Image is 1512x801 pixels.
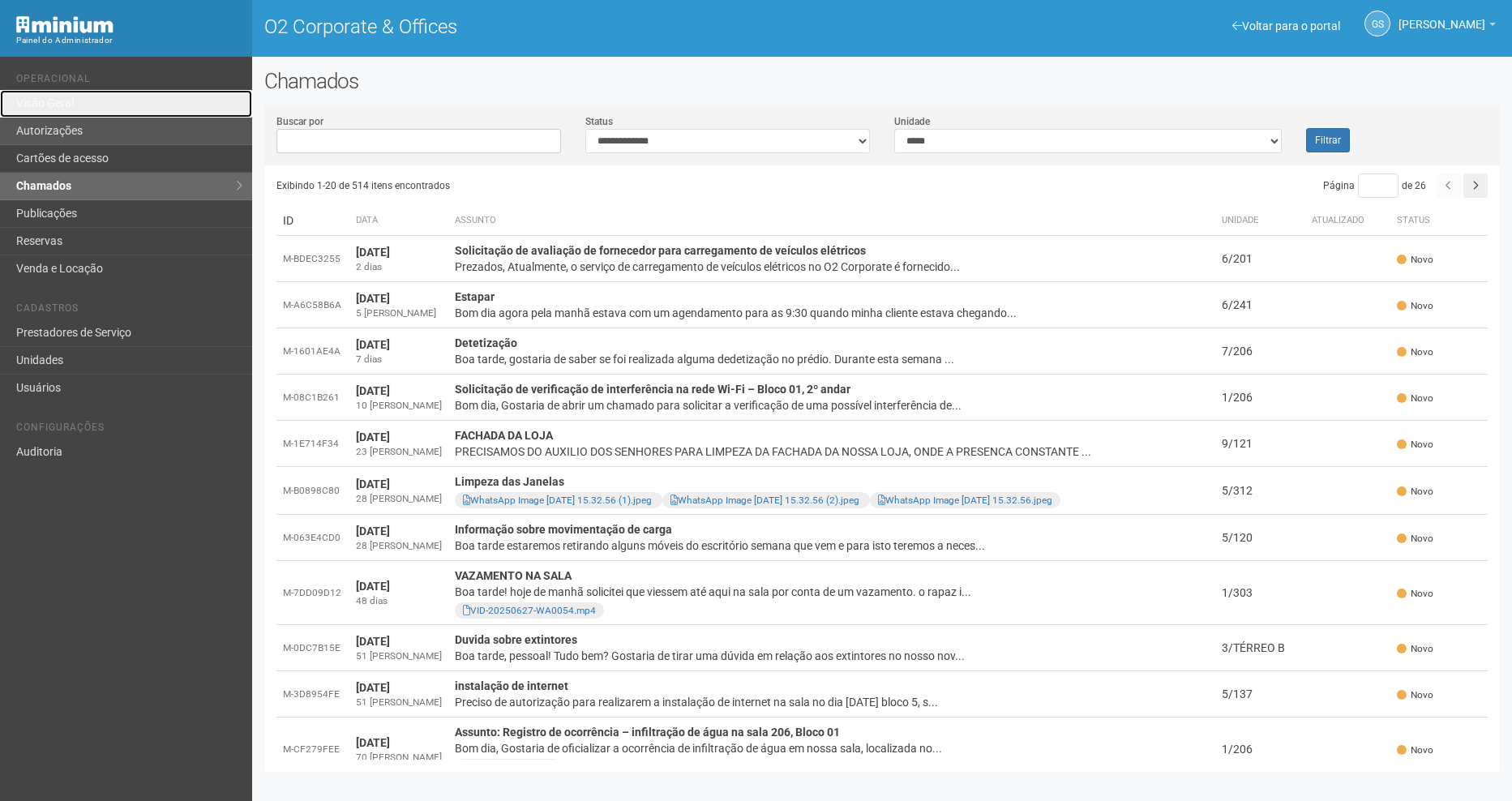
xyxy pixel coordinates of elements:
[1215,717,1305,782] td: 1/206
[276,375,349,421] td: M-08C1B261
[1397,532,1433,546] span: Novo
[455,740,1209,756] div: Bom dia, Gostaria de oficializar a ocorrência de infiltração de água em nossa sala, localizada no...
[356,635,390,648] strong: [DATE]
[1215,282,1305,328] td: 6/241
[264,69,1500,93] h2: Chamados
[455,443,1209,460] div: PRECISAMOS DO AUXILIO DOS SENHORES PARA LIMPEZA DA FACHADA DA NOSSA LOJA, ONDE A PRESENCA CONSTAN...
[1398,20,1496,33] a: [PERSON_NAME]
[356,445,442,459] div: 23 [PERSON_NAME]
[1397,299,1433,313] span: Novo
[276,625,349,671] td: M-0DC7B15E
[356,736,390,749] strong: [DATE]
[356,580,390,593] strong: [DATE]
[1397,642,1433,656] span: Novo
[455,569,572,582] strong: VAZAMENTO NA SALA
[1215,467,1305,515] td: 5/312
[356,338,390,351] strong: [DATE]
[356,478,390,490] strong: [DATE]
[356,430,390,443] strong: [DATE]
[463,605,596,616] a: VID-20250627-WA0054.mp4
[878,495,1052,506] a: WhatsApp Image [DATE] 15.32.56.jpeg
[1398,2,1485,31] span: Gabriela Souza
[1397,345,1433,359] span: Novo
[455,523,672,536] strong: Informação sobre movimentação de carga
[455,694,1209,710] div: Preciso de autorização para realizarem a instalação de internet na sala no dia [DATE] bloco 5, s...
[455,305,1209,321] div: Bom dia agora pela manhã estava com um agendamento para as 9:30 quando minha cliente estava chega...
[455,336,517,349] strong: Detetização
[455,290,495,303] strong: Estapar
[455,648,1209,664] div: Boa tarde, pessoal! Tudo bem? Gostaria de tirar uma dúvida em relação aos extintores no nosso nov...
[349,206,448,236] th: Data
[1215,328,1305,375] td: 7/206
[276,467,349,515] td: M-B0898C80
[455,538,1209,554] div: Boa tarde estaremos retirando alguns móveis do escritório semana que vem e para isto teremos a ne...
[16,73,240,90] li: Operacional
[1397,253,1433,267] span: Novo
[1215,421,1305,467] td: 9/121
[1305,206,1390,236] th: Atualizado
[276,114,323,129] label: Buscar por
[356,594,442,608] div: 48 dias
[455,383,850,396] strong: Solicitação de verificação de interferência na rede Wi-Fi – Bloco 01, 2º andar
[356,384,390,397] strong: [DATE]
[276,717,349,782] td: M-CF279FEE
[894,114,930,129] label: Unidade
[1215,561,1305,625] td: 1/303
[455,259,1209,275] div: Prezados, Atualmente, o serviço de carregamento de veículos elétricos no O2 Corporate é fornecido...
[1397,743,1433,757] span: Novo
[1215,375,1305,421] td: 1/206
[455,475,564,488] strong: Limpeza das Janelas
[455,244,866,257] strong: Solicitação de avaliação de fornecedor para carregamento de veículos elétricos
[16,422,240,439] li: Configurações
[585,114,613,129] label: Status
[455,584,1209,600] div: Boa tarde! hoje de manhã solicitei que viessem até aqui na sala por conta de um vazamento. o rapa...
[356,260,442,274] div: 2 dias
[1215,236,1305,282] td: 6/201
[455,726,840,739] strong: Assunto: Registro de ocorrência – infiltração de água na sala 206, Bloco 01
[276,173,883,198] div: Exibindo 1-20 de 514 itens encontrados
[356,751,442,765] div: 70 [PERSON_NAME]
[455,397,1209,413] div: Bom dia, Gostaria de abrir um chamado para solicitar a verificação de uma possível interferência ...
[356,696,442,709] div: 51 [PERSON_NAME]
[276,328,349,375] td: M-1601AE4A
[448,206,1215,236] th: Assunto
[1397,485,1433,499] span: Novo
[276,236,349,282] td: M-BDEC3255
[264,16,870,37] h1: O2 Corporate & Offices
[1397,688,1433,702] span: Novo
[356,681,390,694] strong: [DATE]
[1323,180,1426,191] span: Página de 26
[276,515,349,561] td: M-063E4CD0
[356,492,442,506] div: 28 [PERSON_NAME]
[1232,19,1340,32] a: Voltar para o portal
[1390,206,1488,236] th: Status
[1397,587,1433,601] span: Novo
[16,302,240,319] li: Cadastros
[1397,392,1433,405] span: Novo
[276,421,349,467] td: M-1E714F34
[356,399,442,413] div: 10 [PERSON_NAME]
[1215,671,1305,717] td: 5/137
[356,353,442,366] div: 7 dias
[1397,438,1433,452] span: Novo
[1306,128,1350,152] button: Filtrar
[356,292,390,305] strong: [DATE]
[16,33,240,48] div: Painel do Administrador
[1364,11,1390,36] a: GS
[276,671,349,717] td: M-3D8954FE
[356,539,442,553] div: 28 [PERSON_NAME]
[1215,206,1305,236] th: Unidade
[670,495,859,506] a: WhatsApp Image [DATE] 15.32.56 (2).jpeg
[1215,515,1305,561] td: 5/120
[463,495,652,506] a: WhatsApp Image [DATE] 15.32.56 (1).jpeg
[276,206,349,236] td: ID
[356,246,390,259] strong: [DATE]
[455,633,577,646] strong: Duvida sobre extintores
[455,351,1209,367] div: Boa tarde, gostaria de saber se foi realizada alguma dedetização no prédio. Durante esta semana ...
[455,429,553,442] strong: FACHADA DA LOJA
[356,306,442,320] div: 5 [PERSON_NAME]
[356,649,442,663] div: 51 [PERSON_NAME]
[276,282,349,328] td: M-A6C58B6A
[1215,625,1305,671] td: 3/TÉRREO B
[356,525,390,538] strong: [DATE]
